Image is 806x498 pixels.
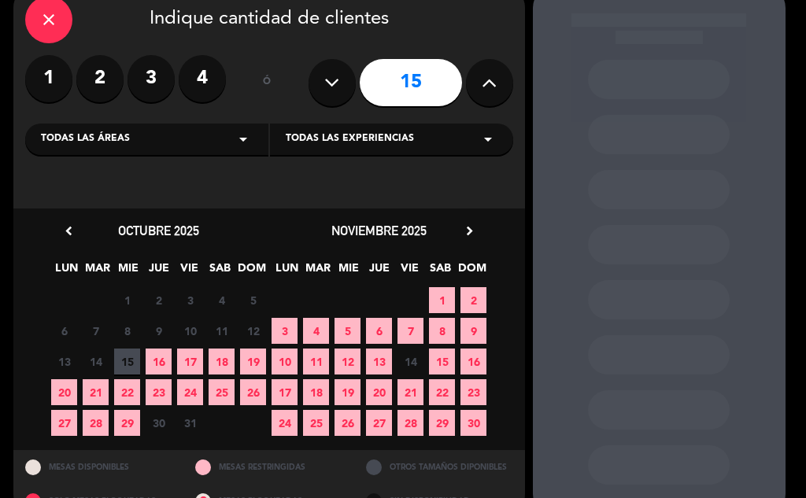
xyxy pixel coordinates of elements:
span: 16 [146,349,172,374]
span: 28 [397,410,423,436]
span: LUN [274,259,300,285]
span: DOM [238,259,264,285]
label: 3 [128,55,175,102]
span: 17 [272,379,298,405]
span: 6 [51,318,77,344]
span: 22 [429,379,455,405]
span: 14 [83,349,109,374]
span: Todas las experiencias [286,131,414,147]
span: 8 [429,318,455,344]
span: 6 [366,318,392,344]
span: 17 [177,349,203,374]
i: arrow_drop_down [234,130,253,149]
span: 27 [51,410,77,436]
span: 12 [240,318,266,344]
span: 30 [460,410,486,436]
i: arrow_drop_down [479,130,497,149]
span: 7 [83,318,109,344]
span: 26 [240,379,266,405]
label: 1 [25,55,72,102]
span: 13 [51,349,77,374]
span: 20 [51,379,77,405]
span: 10 [272,349,298,374]
span: 4 [303,318,329,344]
span: 21 [397,379,423,405]
span: LUN [54,259,79,285]
span: 19 [335,379,360,405]
i: chevron_right [461,223,478,239]
span: 1 [114,287,140,313]
span: SAB [207,259,233,285]
div: ó [242,55,293,110]
span: 29 [429,410,455,436]
span: 24 [177,379,203,405]
span: 5 [240,287,266,313]
span: 14 [397,349,423,374]
i: close [39,10,58,29]
span: 5 [335,318,360,344]
span: MIE [335,259,361,285]
span: 18 [209,349,235,374]
span: VIE [176,259,202,285]
span: 10 [177,318,203,344]
span: 12 [335,349,360,374]
span: DOM [458,259,484,285]
span: 27 [366,410,392,436]
span: 15 [114,349,140,374]
span: 1 [429,287,455,313]
div: MESAS DISPONIBLES [13,450,184,484]
span: 18 [303,379,329,405]
span: 29 [114,410,140,436]
span: 9 [460,318,486,344]
span: 11 [303,349,329,374]
span: 26 [335,410,360,436]
span: JUE [366,259,392,285]
span: 2 [146,287,172,313]
label: 2 [76,55,124,102]
span: 23 [460,379,486,405]
span: octubre 2025 [118,223,199,238]
span: MAR [305,259,331,285]
span: 28 [83,410,109,436]
span: 11 [209,318,235,344]
span: 30 [146,410,172,436]
span: 25 [209,379,235,405]
span: 31 [177,410,203,436]
span: noviembre 2025 [331,223,427,238]
span: 16 [460,349,486,374]
span: 3 [177,287,203,313]
span: 24 [272,410,298,436]
span: 25 [303,410,329,436]
i: chevron_left [61,223,77,239]
span: 9 [146,318,172,344]
div: OTROS TAMAÑOS DIPONIBLES [354,450,525,484]
span: 22 [114,379,140,405]
span: 7 [397,318,423,344]
span: 19 [240,349,266,374]
span: SAB [427,259,453,285]
span: MAR [84,259,110,285]
span: 15 [429,349,455,374]
span: 8 [114,318,140,344]
span: MIE [115,259,141,285]
span: 13 [366,349,392,374]
span: 21 [83,379,109,405]
span: 3 [272,318,298,344]
span: 23 [146,379,172,405]
span: JUE [146,259,172,285]
span: Todas las áreas [41,131,130,147]
span: 4 [209,287,235,313]
span: VIE [397,259,423,285]
div: MESAS RESTRINGIDAS [183,450,354,484]
label: 4 [179,55,226,102]
span: 20 [366,379,392,405]
span: 2 [460,287,486,313]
